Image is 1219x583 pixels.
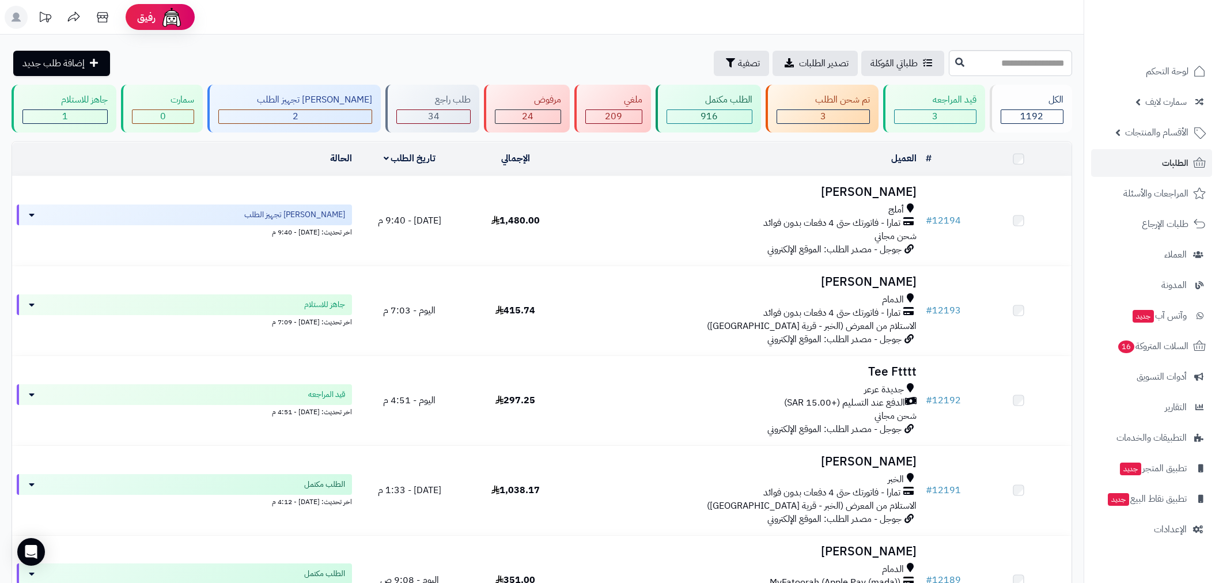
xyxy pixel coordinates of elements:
a: الإعدادات [1091,516,1212,543]
span: جوجل - مصدر الطلب: الموقع الإلكتروني [767,512,902,526]
a: الإجمالي [501,152,530,165]
span: 1 [62,109,68,123]
a: تاريخ الطلب [384,152,436,165]
a: # [926,152,932,165]
span: 1,038.17 [491,483,540,497]
a: لوحة التحكم [1091,58,1212,85]
span: تصفية [738,56,760,70]
a: العملاء [1091,241,1212,268]
div: 3 [895,110,976,123]
span: سمارت لايف [1145,94,1187,110]
a: الحالة [330,152,352,165]
a: الكل1192 [987,85,1074,132]
span: الاستلام من المعرض (الخبر - قرية [GEOGRAPHIC_DATA]) [707,319,917,333]
span: [PERSON_NAME] تجهيز الطلب [244,209,345,221]
div: 209 [586,110,642,123]
a: تطبيق المتجرجديد [1091,455,1212,482]
span: شحن مجاني [874,229,917,243]
a: أدوات التسويق [1091,363,1212,391]
span: طلباتي المُوكلة [870,56,918,70]
div: اخر تحديث: [DATE] - 4:51 م [17,405,352,417]
span: # [926,483,932,497]
span: جديد [1133,310,1154,323]
span: التقارير [1165,399,1187,415]
span: إضافة طلب جديد [22,56,85,70]
div: طلب راجع [396,93,471,107]
div: Open Intercom Messenger [17,538,45,566]
div: اخر تحديث: [DATE] - 4:12 م [17,495,352,507]
span: أدوات التسويق [1137,369,1187,385]
span: تمارا - فاتورتك حتى 4 دفعات بدون فوائد [763,306,900,320]
h3: [PERSON_NAME] [573,455,917,468]
span: الطلب مكتمل [304,479,345,490]
a: تم شحن الطلب 3 [763,85,881,132]
span: الطلبات [1162,155,1188,171]
h3: [PERSON_NAME] [573,545,917,558]
span: تصدير الطلبات [799,56,849,70]
a: العميل [891,152,917,165]
a: #12192 [926,393,961,407]
span: جوجل - مصدر الطلب: الموقع الإلكتروني [767,422,902,436]
a: المدونة [1091,271,1212,299]
div: 34 [397,110,470,123]
div: اخر تحديث: [DATE] - 9:40 م [17,225,352,237]
div: تم شحن الطلب [777,93,870,107]
span: جديد [1120,463,1141,475]
a: طلب راجع 34 [383,85,482,132]
span: # [926,393,932,407]
div: سمارت [132,93,194,107]
a: ملغي 209 [572,85,653,132]
div: الطلب مكتمل [667,93,752,107]
img: logo-2.png [1141,9,1208,33]
span: وآتس آب [1131,308,1187,324]
h3: [PERSON_NAME] [573,185,917,199]
a: قيد المراجعه 3 [881,85,987,132]
span: الاستلام من المعرض (الخبر - قرية [GEOGRAPHIC_DATA]) [707,499,917,513]
span: الدمام [882,293,904,306]
div: 3 [777,110,869,123]
span: 0 [160,109,166,123]
span: تمارا - فاتورتك حتى 4 دفعات بدون فوائد [763,486,900,499]
span: المراجعات والأسئلة [1123,185,1188,202]
span: تطبيق نقاط البيع [1107,491,1187,507]
div: اخر تحديث: [DATE] - 7:09 م [17,315,352,327]
a: تصدير الطلبات [773,51,858,76]
div: جاهز للاستلام [22,93,108,107]
a: تحديثات المنصة [31,6,59,32]
span: 16 [1118,340,1134,354]
span: # [926,214,932,228]
a: مرفوض 24 [482,85,571,132]
h3: Tee Ftttt [573,365,917,378]
span: تطبيق المتجر [1119,460,1187,476]
img: ai-face.png [160,6,183,29]
div: مرفوض [495,93,561,107]
span: تمارا - فاتورتك حتى 4 دفعات بدون فوائد [763,217,900,230]
span: 24 [522,109,533,123]
a: وآتس آبجديد [1091,302,1212,330]
span: اليوم - 7:03 م [383,304,436,317]
a: #12193 [926,304,961,317]
button: تصفية [714,51,769,76]
a: [PERSON_NAME] تجهيز الطلب 2 [205,85,383,132]
span: طلبات الإرجاع [1142,216,1188,232]
span: 3 [932,109,938,123]
span: أملج [888,203,904,217]
div: 1 [23,110,107,123]
a: التقارير [1091,393,1212,421]
span: الدمام [882,563,904,576]
span: جاهز للاستلام [304,299,345,311]
span: [DATE] - 9:40 م [378,214,441,228]
span: لوحة التحكم [1146,63,1188,79]
span: الطلب مكتمل [304,568,345,580]
a: السلات المتروكة16 [1091,332,1212,360]
a: #12191 [926,483,961,497]
span: قيد المراجعه [308,389,345,400]
div: 2 [219,110,372,123]
span: 1192 [1020,109,1043,123]
a: تطبيق نقاط البيعجديد [1091,485,1212,513]
h3: [PERSON_NAME] [573,275,917,289]
a: الطلبات [1091,149,1212,177]
span: [DATE] - 1:33 م [378,483,441,497]
span: 916 [701,109,718,123]
span: السلات المتروكة [1117,338,1188,354]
